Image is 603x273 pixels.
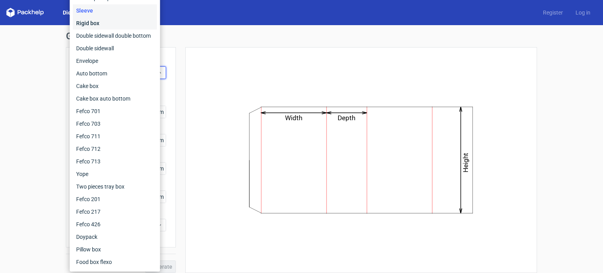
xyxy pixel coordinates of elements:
div: Auto bottom [73,67,157,80]
a: Register [537,9,569,16]
div: Fefco 713 [73,155,157,168]
div: Two pieces tray box [73,180,157,193]
div: Envelope [73,55,157,67]
text: Width [285,114,303,122]
a: Log in [569,9,597,16]
div: Fefco 712 [73,143,157,155]
div: Pillow box [73,243,157,256]
div: Fefco 703 [73,117,157,130]
div: Doypack [73,231,157,243]
text: Height [462,153,470,172]
div: Food box flexo [73,256,157,268]
div: Cake box [73,80,157,92]
div: Fefco 711 [73,130,157,143]
div: Cake box auto bottom [73,92,157,105]
div: Fefco 426 [73,218,157,231]
div: Fefco 201 [73,193,157,205]
h1: Generate new dieline [66,31,537,41]
div: Fefco 701 [73,105,157,117]
a: Dielines [57,9,90,16]
div: Sleeve [73,4,157,17]
text: Depth [338,114,356,122]
div: Rigid box [73,17,157,29]
div: Double sidewall [73,42,157,55]
div: Double sidewall double bottom [73,29,157,42]
div: Fefco 217 [73,205,157,218]
div: Yope [73,168,157,180]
